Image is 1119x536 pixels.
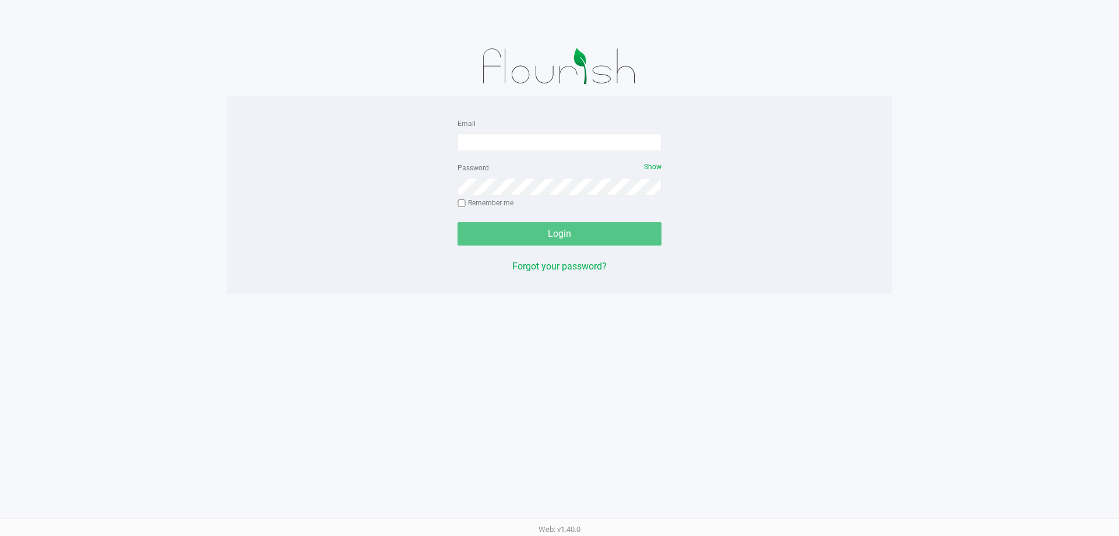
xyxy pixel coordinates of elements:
input: Remember me [458,199,466,208]
label: Remember me [458,198,513,208]
button: Forgot your password? [512,260,607,274]
span: Web: v1.40.0 [539,525,580,534]
label: Password [458,163,489,173]
label: Email [458,118,476,129]
span: Show [644,163,661,171]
